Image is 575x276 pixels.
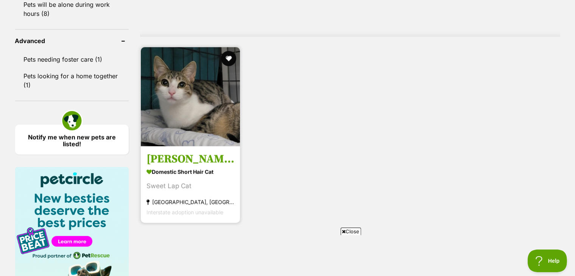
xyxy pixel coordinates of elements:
iframe: Advertisement [104,238,471,272]
strong: [GEOGRAPHIC_DATA], [GEOGRAPHIC_DATA] [146,197,234,207]
a: Notify me when new pets are listed! [15,125,129,155]
header: Advanced [15,37,129,44]
span: Close [341,228,361,235]
a: Pets needing foster care (1) [15,51,129,67]
a: Pets looking for a home together (1) [15,68,129,93]
div: Sweet Lap Cat [146,181,234,191]
span: Interstate adoption unavailable [146,209,223,216]
a: [PERSON_NAME] Domestic Short Hair Cat Sweet Lap Cat [GEOGRAPHIC_DATA], [GEOGRAPHIC_DATA] Intersta... [141,146,240,223]
img: Misty - Domestic Short Hair Cat [141,47,240,146]
h3: [PERSON_NAME] [146,152,234,166]
iframe: Help Scout Beacon - Open [528,250,567,272]
button: favourite [221,51,236,66]
strong: Domestic Short Hair Cat [146,166,234,177]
